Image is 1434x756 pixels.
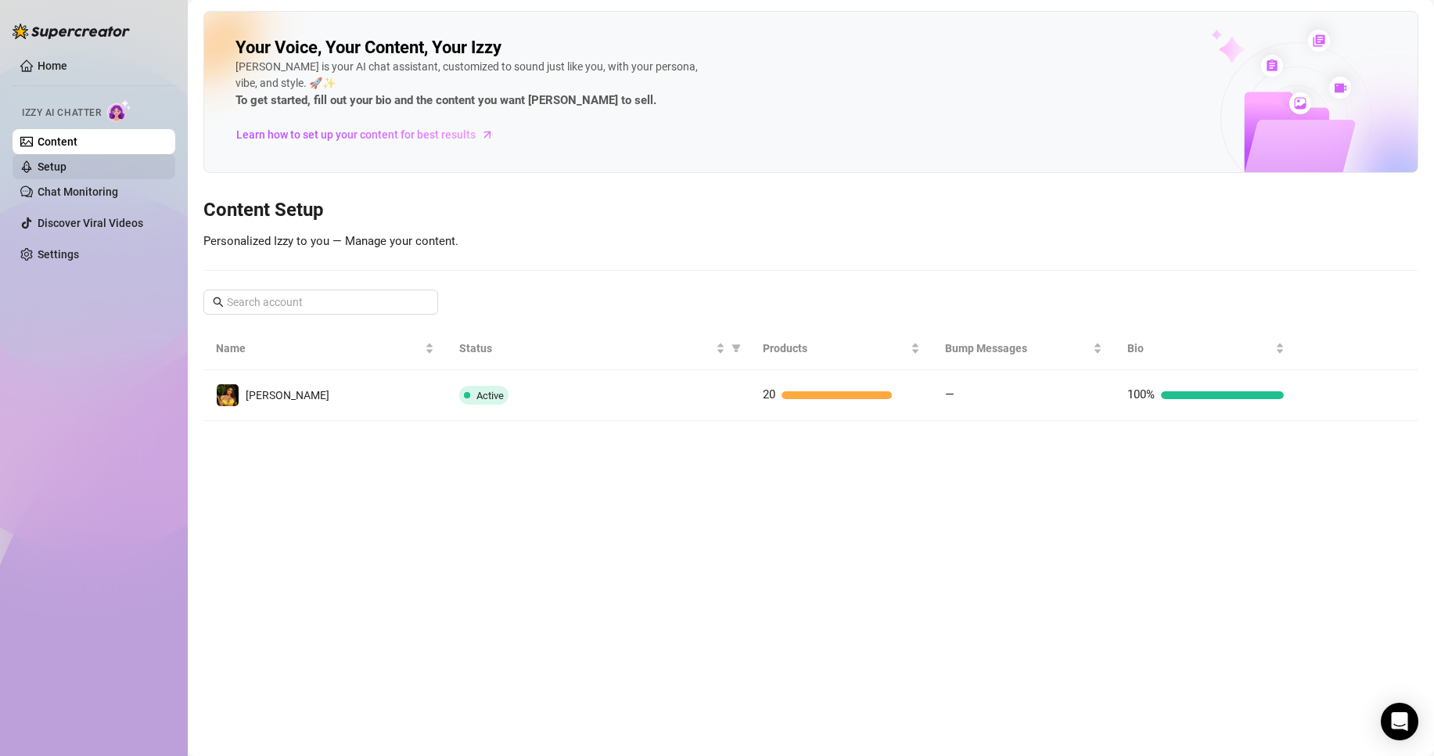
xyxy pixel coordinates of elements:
[235,93,656,107] strong: To get started, fill out your bio and the content you want [PERSON_NAME] to sell.
[728,337,744,360] span: filter
[236,126,476,143] span: Learn how to set up your content for best results
[235,59,705,110] div: [PERSON_NAME] is your AI chat assistant, customized to sound just like you, with your persona, vi...
[38,135,77,148] a: Content
[459,340,713,357] span: Status
[107,99,131,122] img: AI Chatter
[22,106,101,121] span: Izzy AI Chatter
[203,327,447,370] th: Name
[750,327,933,370] th: Products
[731,344,741,353] span: filter
[203,234,458,248] span: Personalized Izzy to you — Manage your content.
[38,160,66,173] a: Setup
[945,340,1090,357] span: Bump Messages
[227,293,416,311] input: Search account
[480,127,495,142] span: arrow-right
[763,340,907,357] span: Products
[1127,387,1155,401] span: 100%
[38,59,67,72] a: Home
[1381,703,1418,740] div: Open Intercom Messenger
[1175,13,1418,172] img: ai-chatter-content-library-cLFOSyPT.png
[447,327,750,370] th: Status
[235,37,501,59] h2: Your Voice, Your Content, Your Izzy
[1115,327,1297,370] th: Bio
[203,198,1418,223] h3: Content Setup
[945,387,954,401] span: —
[213,297,224,308] span: search
[933,327,1115,370] th: Bump Messages
[1127,340,1272,357] span: Bio
[217,384,239,406] img: Molly
[38,217,143,229] a: Discover Viral Videos
[246,389,329,401] span: [PERSON_NAME]
[235,122,505,147] a: Learn how to set up your content for best results
[763,387,775,401] span: 20
[38,185,118,198] a: Chat Monitoring
[13,23,130,39] img: logo-BBDzfeDw.svg
[216,340,422,357] span: Name
[476,390,504,401] span: Active
[38,248,79,261] a: Settings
